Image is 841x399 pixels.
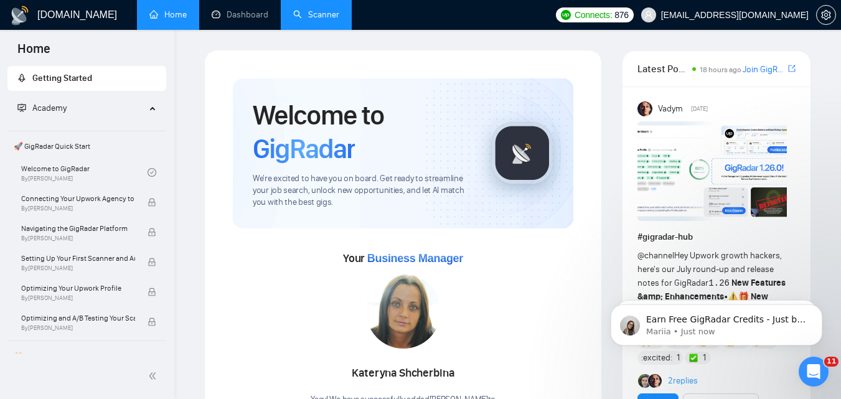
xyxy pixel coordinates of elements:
[32,73,92,83] span: Getting Started
[637,250,674,261] span: @channel
[799,357,829,387] iframe: Intercom live chat
[367,252,463,265] span: Business Manager
[824,357,839,367] span: 11
[637,61,688,77] span: Latest Posts from the GigRadar Community
[148,168,156,177] span: check-circle
[637,101,652,116] img: Vadym
[743,63,786,77] a: Join GigRadar Slack Community
[148,228,156,237] span: lock
[614,8,628,22] span: 876
[7,66,166,91] li: Getting Started
[638,374,652,388] img: Alex B
[366,274,441,349] img: 1706116680454-multi-23.jpg
[21,235,135,242] span: By [PERSON_NAME]
[253,173,471,209] span: We're excited to have you on board. Get ready to streamline your job search, unlock new opportuni...
[148,258,156,266] span: lock
[21,324,135,332] span: By [PERSON_NAME]
[788,63,796,73] span: export
[253,98,471,166] h1: Welcome to
[691,103,708,115] span: [DATE]
[17,103,26,112] span: fund-projection-screen
[148,288,156,296] span: lock
[17,73,26,82] span: rocket
[637,121,787,221] img: F09AC4U7ATU-image.png
[21,312,135,324] span: Optimizing and A/B Testing Your Scanner for Better Results
[32,103,67,113] span: Academy
[658,102,683,116] span: Vadym
[817,10,835,20] span: setting
[148,317,156,326] span: lock
[293,9,339,20] a: searchScanner
[9,134,165,159] span: 🚀 GigRadar Quick Start
[21,265,135,272] span: By [PERSON_NAME]
[311,363,496,384] div: Kateryna Shcherbina
[816,10,836,20] a: setting
[9,344,165,368] span: 👑 Agency Success with GigRadar
[668,375,698,387] a: 2replies
[149,9,187,20] a: homeHome
[788,63,796,75] a: export
[343,251,463,265] span: Your
[637,250,786,329] span: Hey Upwork growth hackers, here's our July round-up and release notes for GigRadar • is your prof...
[212,9,268,20] a: dashboardDashboard
[7,40,60,66] span: Home
[148,370,161,382] span: double-left
[21,222,135,235] span: Navigating the GigRadar Platform
[17,103,67,113] span: Academy
[561,10,571,20] img: upwork-logo.png
[491,122,553,184] img: gigradar-logo.png
[21,205,135,212] span: By [PERSON_NAME]
[148,198,156,207] span: lock
[816,5,836,25] button: setting
[700,65,741,74] span: 18 hours ago
[21,252,135,265] span: Setting Up Your First Scanner and Auto-Bidder
[21,159,148,186] a: Welcome to GigRadarBy[PERSON_NAME]
[592,278,841,365] iframe: Intercom notifications message
[21,294,135,302] span: By [PERSON_NAME]
[21,192,135,205] span: Connecting Your Upwork Agency to GigRadar
[575,8,612,22] span: Connects:
[10,6,30,26] img: logo
[253,132,355,166] span: GigRadar
[644,11,653,19] span: user
[637,230,796,244] h1: # gigradar-hub
[21,282,135,294] span: Optimizing Your Upwork Profile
